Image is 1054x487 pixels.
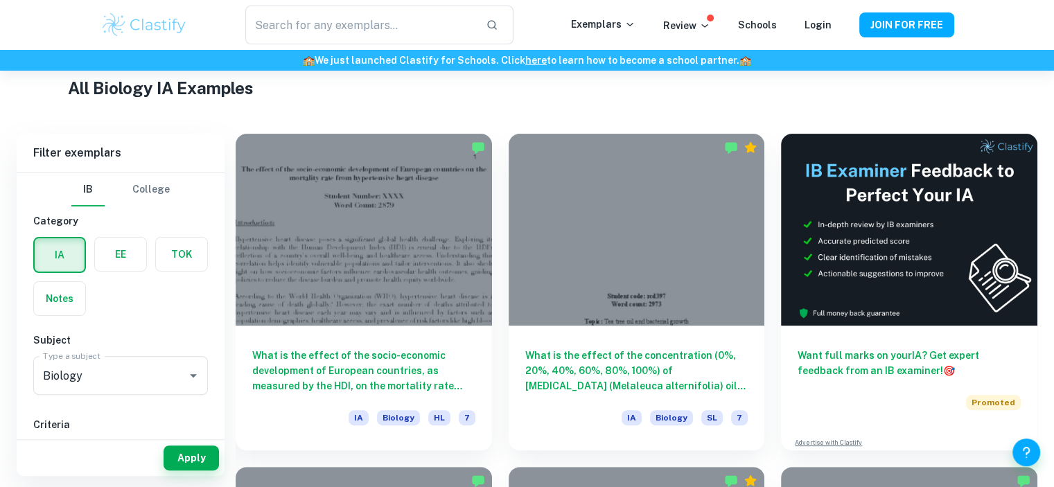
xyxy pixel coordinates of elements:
[663,18,710,33] p: Review
[95,238,146,271] button: EE
[966,395,1021,410] span: Promoted
[795,438,862,448] a: Advertise with Clastify
[71,173,170,206] div: Filter type choice
[701,410,723,425] span: SL
[3,53,1051,68] h6: We just launched Clastify for Schools. Click to learn how to become a school partner.
[650,410,693,425] span: Biology
[943,365,955,376] span: 🎯
[71,173,105,206] button: IB
[349,410,369,425] span: IA
[724,141,738,154] img: Marked
[33,213,208,229] h6: Category
[33,333,208,348] h6: Subject
[33,417,208,432] h6: Criteria
[303,55,315,66] span: 🏫
[1012,439,1040,466] button: Help and Feedback
[798,348,1021,378] h6: Want full marks on your IA ? Get expert feedback from an IB examiner!
[471,141,485,154] img: Marked
[781,134,1037,326] img: Thumbnail
[156,238,207,271] button: TOK
[164,445,219,470] button: Apply
[428,410,450,425] span: HL
[859,12,954,37] button: JOIN FOR FREE
[781,134,1037,450] a: Want full marks on yourIA? Get expert feedback from an IB examiner!PromotedAdvertise with Clastify
[245,6,474,44] input: Search for any exemplars...
[35,238,85,272] button: IA
[738,19,777,30] a: Schools
[739,55,751,66] span: 🏫
[236,134,492,450] a: What is the effect of the socio-economic development of European countries, as measured by the HD...
[184,366,203,385] button: Open
[100,11,188,39] img: Clastify logo
[525,348,748,393] h6: What is the effect of the concentration (0%, 20%, 40%, 60%, 80%, 100%) of [MEDICAL_DATA] (Melaleu...
[68,76,987,100] h1: All Biology IA Examples
[132,173,170,206] button: College
[622,410,642,425] span: IA
[744,141,757,154] div: Premium
[17,134,225,172] h6: Filter exemplars
[459,410,475,425] span: 7
[377,410,420,425] span: Biology
[34,282,85,315] button: Notes
[731,410,748,425] span: 7
[252,348,475,393] h6: What is the effect of the socio-economic development of European countries, as measured by the HD...
[525,55,547,66] a: here
[805,19,832,30] a: Login
[509,134,765,450] a: What is the effect of the concentration (0%, 20%, 40%, 60%, 80%, 100%) of [MEDICAL_DATA] (Melaleu...
[43,350,100,362] label: Type a subject
[571,17,635,32] p: Exemplars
